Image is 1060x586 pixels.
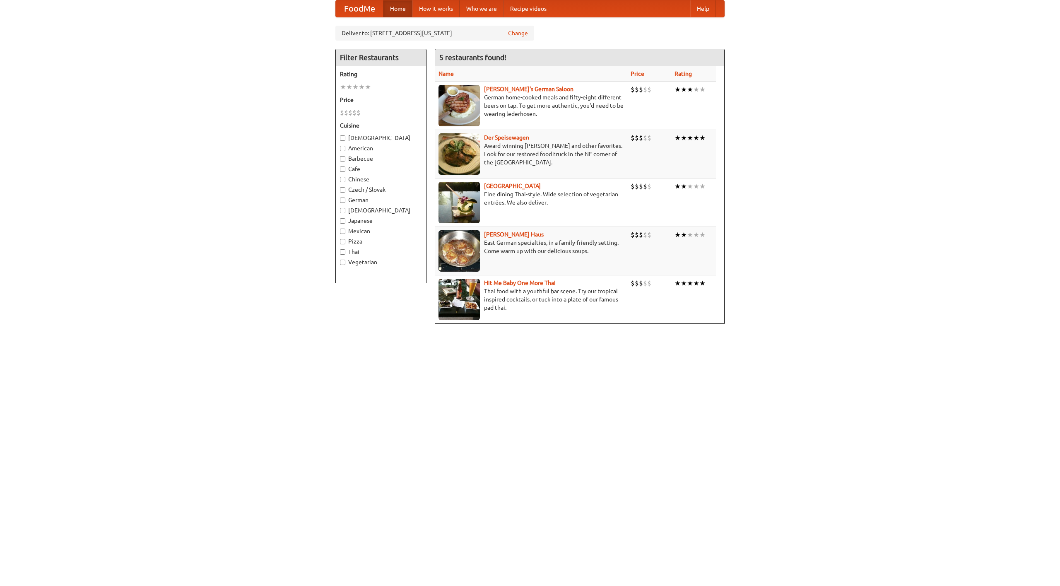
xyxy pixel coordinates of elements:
a: FoodMe [336,0,383,17]
label: American [340,144,422,152]
li: ★ [681,182,687,191]
li: $ [344,108,348,117]
li: ★ [699,230,706,239]
li: $ [348,108,352,117]
a: [PERSON_NAME]'s German Saloon [484,86,573,92]
li: ★ [687,182,693,191]
input: Chinese [340,177,345,182]
a: Help [690,0,716,17]
label: [DEMOGRAPHIC_DATA] [340,206,422,215]
li: ★ [365,82,371,92]
li: ★ [693,133,699,142]
a: Hit Me Baby One More Thai [484,280,556,286]
a: Recipe videos [503,0,553,17]
li: $ [631,230,635,239]
input: Vegetarian [340,260,345,265]
li: $ [635,133,639,142]
li: $ [631,279,635,288]
li: ★ [352,82,359,92]
li: $ [639,85,643,94]
li: ★ [687,279,693,288]
li: ★ [675,85,681,94]
input: Cafe [340,166,345,172]
ng-pluralize: 5 restaurants found! [439,53,506,61]
h4: Filter Restaurants [336,49,426,66]
li: ★ [687,85,693,94]
img: speisewagen.jpg [438,133,480,175]
input: American [340,146,345,151]
li: ★ [699,279,706,288]
p: East German specialties, in a family-friendly setting. Come warm up with our delicious soups. [438,239,624,255]
li: ★ [699,133,706,142]
a: Home [383,0,412,17]
li: $ [647,85,651,94]
p: Fine dining Thai-style. Wide selection of vegetarian entrées. We also deliver. [438,190,624,207]
li: $ [643,182,647,191]
li: $ [635,230,639,239]
p: German home-cooked meals and fifty-eight different beers on tap. To get more authentic, you'd nee... [438,93,624,118]
li: $ [635,182,639,191]
a: [GEOGRAPHIC_DATA] [484,183,541,189]
a: [PERSON_NAME] Haus [484,231,544,238]
li: $ [639,133,643,142]
li: $ [639,279,643,288]
div: Deliver to: [STREET_ADDRESS][US_STATE] [335,26,534,41]
p: Thai food with a youthful bar scene. Try our tropical inspired cocktails, or tuck into a plate of... [438,287,624,312]
h5: Cuisine [340,121,422,130]
li: ★ [675,182,681,191]
li: $ [639,230,643,239]
li: ★ [699,85,706,94]
label: Chinese [340,175,422,183]
li: $ [643,85,647,94]
a: Change [508,29,528,37]
li: ★ [681,230,687,239]
label: Vegetarian [340,258,422,266]
img: satay.jpg [438,182,480,223]
label: Pizza [340,237,422,246]
li: $ [647,230,651,239]
li: $ [352,108,357,117]
li: $ [631,182,635,191]
li: ★ [687,133,693,142]
input: German [340,198,345,203]
label: German [340,196,422,204]
input: Japanese [340,218,345,224]
li: $ [631,133,635,142]
li: ★ [681,279,687,288]
li: ★ [693,85,699,94]
li: ★ [699,182,706,191]
li: ★ [681,133,687,142]
input: [DEMOGRAPHIC_DATA] [340,208,345,213]
li: ★ [687,230,693,239]
li: $ [647,279,651,288]
li: $ [639,182,643,191]
label: Japanese [340,217,422,225]
li: ★ [359,82,365,92]
a: Name [438,70,454,77]
a: Rating [675,70,692,77]
p: Award-winning [PERSON_NAME] and other favorites. Look for our restored food truck in the NE corne... [438,142,624,166]
li: $ [635,279,639,288]
li: $ [643,230,647,239]
input: Mexican [340,229,345,234]
li: ★ [346,82,352,92]
img: esthers.jpg [438,85,480,126]
label: Barbecue [340,154,422,163]
label: [DEMOGRAPHIC_DATA] [340,134,422,142]
input: [DEMOGRAPHIC_DATA] [340,135,345,141]
li: $ [340,108,344,117]
a: Der Speisewagen [484,134,529,141]
li: $ [643,279,647,288]
a: Price [631,70,644,77]
label: Cafe [340,165,422,173]
li: $ [647,182,651,191]
li: $ [357,108,361,117]
h5: Rating [340,70,422,78]
input: Barbecue [340,156,345,162]
li: ★ [693,230,699,239]
li: ★ [681,85,687,94]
